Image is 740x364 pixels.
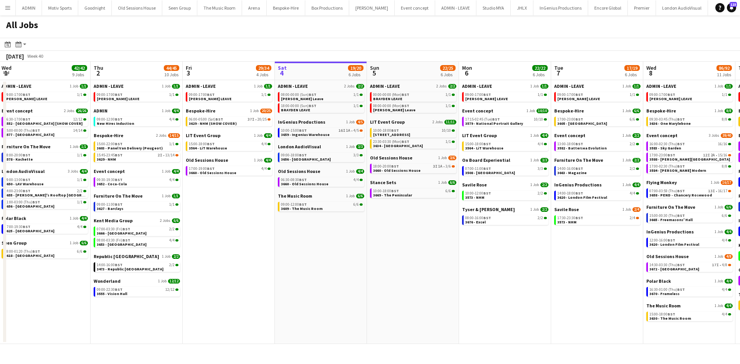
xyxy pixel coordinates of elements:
[281,103,363,112] a: 18:00-00:00 (Sun)BST1/1BRAYDEN LEAVE
[299,128,307,133] span: BST
[97,141,178,150] a: 15:00-22:00BST1/13603 - Panel Van Delivery (Peugeot)
[186,157,228,163] span: Old Sessions House
[718,142,727,146] span: 16/16
[370,155,412,161] span: Old Sessions House
[250,109,259,113] span: 1 Job
[402,92,409,97] span: BST
[5,132,54,137] span: 3577 - Kensington Palace
[158,153,162,157] span: 2I
[356,84,364,89] span: 2/2
[373,140,409,144] span: 23:30-03:30 (Mon)
[718,153,727,157] span: 15/16
[189,117,271,126] a: 06:00-05:00 (Sat)BST37I•20/253629 - NHM (SHOW COVER)
[432,120,443,124] span: 2 Jobs
[632,84,641,89] span: 1/1
[186,133,272,138] a: LIT Event Group1 Job4/4
[462,133,548,138] a: LIT Event Group1 Job4/4
[649,96,692,101] span: ANDY LEAVE
[115,153,123,158] span: BST
[115,92,123,97] span: BST
[373,93,409,97] span: 00:00-00:00 (Mon)
[438,156,447,160] span: 1 Job
[23,92,30,97] span: BST
[534,117,543,121] span: 10/10
[402,139,409,144] span: BST
[5,129,40,133] span: 15:00-00:00 (Thu)
[189,96,232,101] span: ANDY LEAVE
[80,144,88,149] span: 1/1
[97,153,123,157] span: 15:45-23:45
[622,133,631,138] span: 1 Job
[557,92,639,101] a: 09:00-17:00BST1/1[PERSON_NAME] LEAVE
[649,153,731,157] div: •
[97,153,178,157] div: •
[483,92,491,97] span: BST
[94,133,180,168] div: Bespoke-Hire2 Jobs14/1515:00-22:00BST1/13603 - Panel Van Delivery (Peugeot)15:45-23:45BST2I•13/14...
[16,0,42,15] button: ADMIN
[94,83,124,89] span: ADMIN - LEAVE
[630,93,635,97] span: 1/1
[5,128,86,137] a: 15:00-00:00 (Thu)BST14/143577 - [GEOGRAPHIC_DATA]
[538,93,543,97] span: 1/1
[189,121,237,126] span: 3629 - NHM (SHOW COVER)
[446,93,451,97] span: 1/1
[242,0,267,15] button: Arena
[189,142,215,146] span: 15:00-18:00
[346,129,350,133] span: 1A
[215,117,223,122] span: BST
[162,0,197,15] button: Seen Group
[261,142,267,146] span: 4/4
[628,0,656,15] button: Premier
[373,104,409,108] span: 08:00-00:00 (Mon)
[346,120,355,124] span: 1 Job
[373,129,399,133] span: 10:00-18:00
[554,108,641,114] a: Bespoke-Hire1 Job6/6
[186,83,216,89] span: ADMIN - LEAVE
[94,133,123,138] span: Bespoke-Hire
[370,119,405,125] span: LIT Event Group
[465,121,523,126] span: 3579 - National Portrait Gallery
[446,140,451,144] span: 1/1
[278,83,364,119] div: ADMIN - LEAVE2 Jobs2/208:00-00:00 (Sun)BST1/1[PERSON_NAME] Leave18:00-00:00 (Sun)BST1/1BRAYDEN LEAVE
[526,109,535,113] span: 1 Job
[23,117,30,122] span: BST
[353,93,359,97] span: 1/1
[462,83,548,89] a: ADMIN - LEAVE1 Job1/1
[94,108,180,133] div: ADMIN1 Job4/409:00-12:00BST4/4New Hires Induction
[97,121,134,126] span: New Hires Induction
[373,128,455,137] a: 10:00-18:00BST10/10[STREET_ADDRESS]
[338,129,345,133] span: 16I
[278,144,321,149] span: London AudioVisual
[649,117,685,121] span: 09:30-03:45 (Thu)
[373,96,402,101] span: BRAYDEN LEAVE
[97,153,178,161] a: 15:45-23:45BST2I•13/143629 - NHM
[554,133,641,157] div: Event concept1 Job2/213:00-18:00BST2/23582 - Battersea Evolution
[540,84,548,89] span: 1/1
[23,153,30,158] span: BST
[373,103,455,112] a: 08:00-00:00 (Mon)BST1/1[PERSON_NAME] Leave
[281,93,316,97] span: 08:00-00:00 (Sun)
[677,117,685,122] span: BST
[169,93,175,97] span: 1/1
[554,83,641,108] div: ADMIN - LEAVE1 Job1/109:00-17:00BST1/1[PERSON_NAME] LEAVE
[169,142,175,146] span: 1/1
[281,128,363,137] a: 10:00-15:00BST16I1A•4/53659 - Ingenius Warehouse
[533,0,588,15] button: InGenius Productions
[622,84,631,89] span: 1 Job
[70,84,78,89] span: 1 Job
[476,0,511,15] button: Studio MYA
[207,92,215,97] span: BST
[446,104,451,108] span: 1/1
[462,108,493,114] span: Event concept
[97,117,123,121] span: 09:00-12:00
[97,142,123,146] span: 15:00-22:00
[391,128,399,133] span: BST
[97,92,178,101] a: 09:00-17:00BST1/1[PERSON_NAME] LEAVE
[2,108,88,114] a: Event concept2 Jobs26/26
[5,117,86,126] a: 06:30-17:00BST12/123552 - [GEOGRAPHIC_DATA] [SHOW COVER]
[281,153,307,157] span: 09:00-18:00
[370,119,456,155] div: LIT Event Group2 Jobs11/1110:00-18:00BST10/10[STREET_ADDRESS]23:30-03:30 (Mon)BST1/13634 - [GEOGR...
[649,157,730,162] span: 3588 - Tate Britain
[722,93,727,97] span: 1/1
[677,141,685,146] span: BST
